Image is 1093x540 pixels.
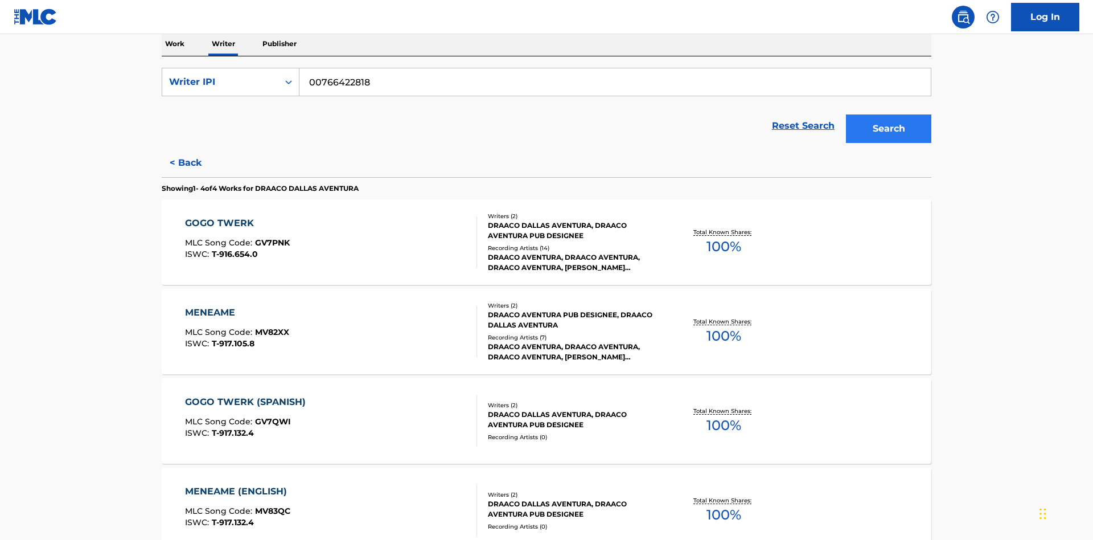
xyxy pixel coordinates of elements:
[185,306,289,320] div: MENEAME
[185,428,212,438] span: ISWC :
[488,342,660,362] div: DRAACO AVENTURA, DRAACO AVENTURA, DRAACO AVENTURA, [PERSON_NAME] AVENTURA, DRAACO AVENTURA
[162,149,230,177] button: < Back
[185,216,290,230] div: GOGO TWERK
[185,485,293,498] div: MENEAME (ENGLISH)
[488,333,660,342] div: Recording Artists ( 7 )
[255,506,290,516] span: MV83QC
[706,326,741,346] span: 100 %
[162,183,359,194] p: Showing 1 - 4 of 4 Works for DRAACO DALLAS AVENTURA
[212,338,254,349] span: T-917.105.8
[488,220,660,241] div: DRAACO DALLAS AVENTURA, DRAACO AVENTURA PUB DESIGNEE
[693,228,754,236] p: Total Known Shares:
[162,378,931,464] a: GOGO TWERK (SPANISH)MLC Song Code:GV7QWIISWC:T-917.132.4Writers (2)DRAACO DALLAS AVENTURA, DRAACO...
[212,517,254,527] span: T-917.132.4
[185,327,255,337] span: MLC Song Code :
[185,338,212,349] span: ISWC :
[169,75,272,89] div: Writer IPI
[981,6,1004,28] div: Help
[255,238,290,248] span: GV7PNK
[846,114,931,143] button: Search
[488,490,660,499] div: Writers ( 2 )
[488,499,660,519] div: DRAACO DALLAS AVENTURA, DRAACO AVENTURA PUB DESIGNEE
[706,415,741,436] span: 100 %
[14,9,57,25] img: MLC Logo
[952,6,975,28] a: Public Search
[185,395,311,409] div: GOGO TWERK (SPANISH)
[488,433,660,441] div: Recording Artists ( 0 )
[488,252,660,273] div: DRAACO AVENTURA, DRAACO AVENTURA, DRAACO AVENTURA, [PERSON_NAME] AVENTURA, DRAACO AVENTURA
[162,68,931,149] form: Search Form
[1011,3,1079,31] a: Log In
[693,407,754,415] p: Total Known Shares:
[488,522,660,531] div: Recording Artists ( 0 )
[766,113,840,138] a: Reset Search
[1039,497,1046,531] div: Drag
[986,10,1000,24] img: help
[255,327,289,337] span: MV82XX
[212,249,258,259] span: T-916.654.0
[693,317,754,326] p: Total Known Shares:
[255,416,291,427] span: GV7QWI
[185,416,255,427] span: MLC Song Code :
[693,496,754,505] p: Total Known Shares:
[162,199,931,285] a: GOGO TWERKMLC Song Code:GV7PNKISWC:T-916.654.0Writers (2)DRAACO DALLAS AVENTURA, DRAACO AVENTURA ...
[488,410,660,430] div: DRAACO DALLAS AVENTURA, DRAACO AVENTURA PUB DESIGNEE
[185,506,255,516] span: MLC Song Code :
[488,212,660,220] div: Writers ( 2 )
[706,505,741,525] span: 100 %
[208,32,239,56] p: Writer
[488,310,660,330] div: DRAACO AVENTURA PUB DESIGNEE, DRAACO DALLAS AVENTURA
[185,517,212,527] span: ISWC :
[185,249,212,259] span: ISWC :
[488,401,660,410] div: Writers ( 2 )
[162,289,931,374] a: MENEAMEMLC Song Code:MV82XXISWC:T-917.105.8Writers (2)DRAACO AVENTURA PUB DESIGNEE, DRAACO DALLAS...
[706,236,741,257] span: 100 %
[162,32,188,56] p: Work
[488,301,660,310] div: Writers ( 2 )
[1036,485,1093,540] iframe: Chat Widget
[185,238,255,248] span: MLC Song Code :
[212,428,254,438] span: T-917.132.4
[488,244,660,252] div: Recording Artists ( 14 )
[259,32,300,56] p: Publisher
[956,10,970,24] img: search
